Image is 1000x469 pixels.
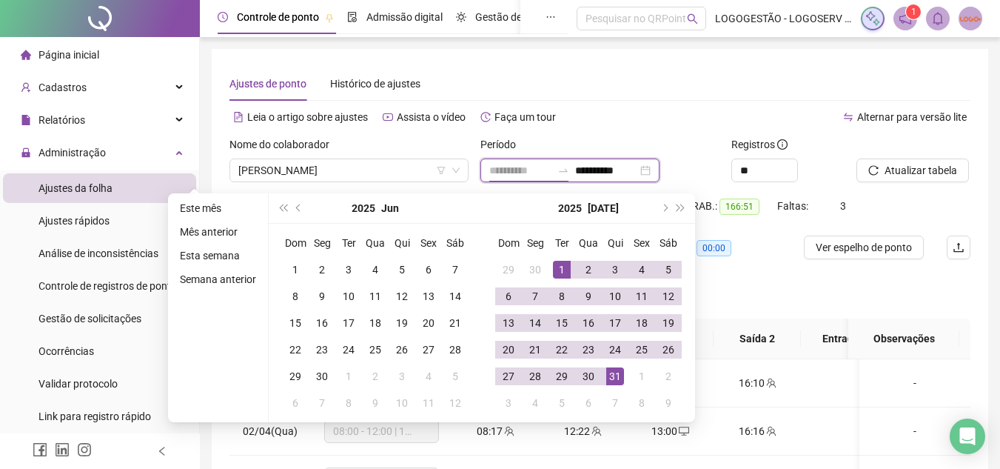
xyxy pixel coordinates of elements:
th: Saída 2 [714,319,801,359]
div: 8 [286,287,304,305]
td: 2025-06-04 [362,256,389,283]
td: 2025-07-13 [495,310,522,336]
span: 13:00 [651,425,677,437]
td: 2025-07-15 [548,310,575,336]
span: Relatórios [38,114,85,126]
div: 17 [340,314,358,332]
button: year panel [558,193,582,223]
td: 2025-06-20 [415,310,442,336]
div: 30 [580,367,597,385]
button: year panel [352,193,375,223]
span: 3 [840,200,846,212]
td: 2025-07-08 [335,390,362,416]
td: 2025-07-17 [602,310,628,336]
td: 2025-06-24 [335,336,362,363]
span: file-text [233,112,244,122]
li: Este mês [174,199,262,217]
div: 22 [286,341,304,359]
span: Assista o vídeo [397,111,466,123]
span: to [557,164,569,176]
td: 2025-06-21 [442,310,469,336]
td: 2025-07-31 [602,363,628,390]
span: team [765,378,776,388]
span: Ajustes da folha [38,182,113,194]
th: Entrada 3 [801,319,888,359]
td: 2025-07-07 [309,390,335,416]
button: month panel [381,193,399,223]
td: 2025-06-18 [362,310,389,336]
span: instagram [77,442,92,457]
div: 5 [393,261,411,279]
td: 2025-07-25 [628,336,655,363]
div: 7 [313,394,331,412]
span: Faça um tour [494,111,556,123]
div: 23 [580,341,597,359]
span: Registros [731,136,788,153]
div: 24 [340,341,358,359]
div: 28 [446,341,464,359]
th: Sáb [655,230,682,256]
div: 7 [446,261,464,279]
td: 2025-07-19 [655,310,682,336]
td: 2025-07-20 [495,336,522,363]
td: 2025-07-06 [282,390,309,416]
span: - [913,377,916,389]
td: 2025-07-01 [335,363,362,390]
div: 9 [660,394,677,412]
div: 25 [633,341,651,359]
span: history [480,112,491,122]
span: Administração [38,147,106,159]
img: sparkle-icon.fc2bf0ac1784a2077858766a79e2daf3.svg [865,10,881,27]
span: Gestão de férias [475,11,550,23]
sup: 1 [906,4,921,19]
div: 26 [393,341,411,359]
div: 19 [393,314,411,332]
td: 2025-07-22 [548,336,575,363]
td: 2025-07-03 [602,256,628,283]
button: next-year [656,193,672,223]
td: 2025-07-12 [442,390,469,416]
td: 2025-07-04 [415,363,442,390]
th: Observações [848,319,959,359]
th: Qui [602,230,628,256]
div: Quitações: [645,239,749,256]
span: 08:17 [477,425,503,437]
td: 2025-07-04 [628,256,655,283]
label: Período [480,136,526,153]
div: 8 [553,287,571,305]
td: 2025-07-18 [628,310,655,336]
div: 4 [633,261,651,279]
span: youtube [383,112,393,122]
td: 2025-07-02 [575,256,602,283]
span: Controle de ponto [237,11,319,23]
div: 2 [580,261,597,279]
td: 2025-06-25 [362,336,389,363]
div: 5 [553,394,571,412]
td: 2025-08-03 [495,390,522,416]
td: 2025-06-26 [389,336,415,363]
div: 8 [633,394,651,412]
td: 2025-07-07 [522,283,548,310]
span: file-done [347,12,358,22]
span: Link para registro rápido [38,410,151,422]
span: Ocorrências [38,345,94,357]
span: team [503,426,514,436]
td: 2025-07-24 [602,336,628,363]
td: 2025-07-10 [389,390,415,416]
span: search [687,13,698,24]
th: Sex [628,230,655,256]
div: 1 [633,367,651,385]
span: Admissão digital [366,11,443,23]
div: 13 [500,314,517,332]
td: 2025-07-02 [362,363,389,390]
div: 1 [340,367,358,385]
td: 2025-07-01 [548,256,575,283]
td: 2025-06-06 [415,256,442,283]
th: Sex [415,230,442,256]
div: 14 [446,287,464,305]
div: 5 [446,367,464,385]
div: 6 [580,394,597,412]
th: Dom [282,230,309,256]
span: sun [456,12,466,22]
div: 24 [606,341,624,359]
